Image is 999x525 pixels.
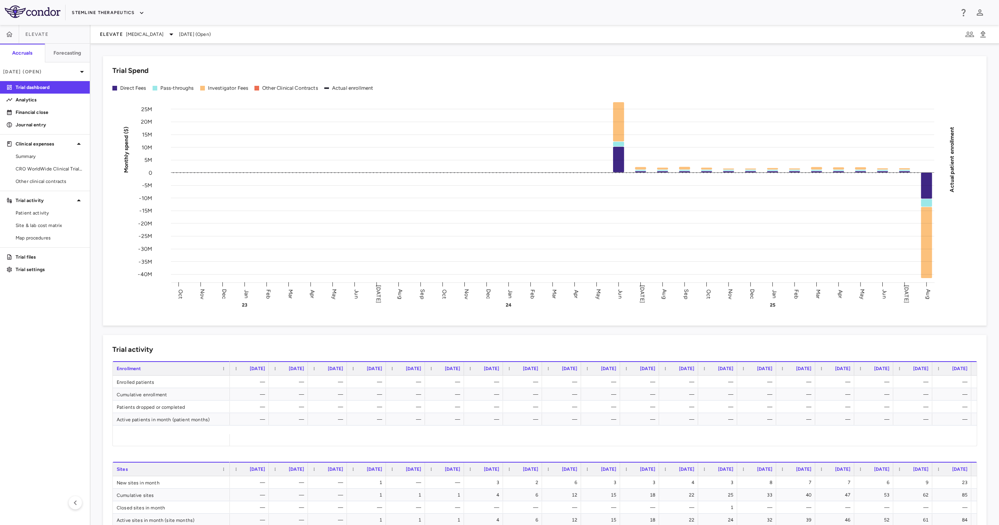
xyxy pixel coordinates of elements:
p: Trial files [16,254,84,261]
div: — [627,413,655,426]
div: — [276,376,304,388]
text: Oct [705,289,712,298]
text: Aug [925,289,931,299]
tspan: 0 [149,169,152,176]
div: — [822,388,850,401]
div: — [744,401,772,413]
span: [DATE] [328,466,343,472]
div: 3 [471,476,499,489]
div: — [393,501,421,514]
div: Cumulative enrollment [113,388,230,400]
div: 22 [666,489,694,501]
div: — [900,376,928,388]
button: Stemline Therapeutics [72,7,144,19]
span: [DATE] [562,466,577,472]
h6: Accruals [12,50,32,57]
div: 7 [783,476,811,489]
div: — [744,413,772,426]
text: Nov [199,289,206,299]
span: [DATE] [679,366,694,371]
span: [DATE] [757,366,772,371]
div: — [432,401,460,413]
span: [DATE] [718,466,733,472]
text: [DATE] [375,285,382,303]
div: — [276,476,304,489]
div: 1 [393,489,421,501]
text: [DATE] [903,285,910,303]
div: 4 [471,489,499,501]
div: — [432,376,460,388]
div: Pass-throughs [160,85,194,92]
div: 15 [588,489,616,501]
text: Sep [683,289,690,299]
div: — [237,489,265,501]
div: New sites in month [113,476,230,488]
div: — [276,489,304,501]
tspan: -5M [142,182,152,189]
div: Active patients in month (patient months) [113,413,230,425]
span: [DATE] [484,466,499,472]
div: — [666,501,694,514]
div: Closed sites in month [113,501,230,513]
text: Oct [177,289,184,298]
div: 4 [666,476,694,489]
div: — [510,376,538,388]
span: Enrollment [117,366,141,371]
span: [DATE] [523,466,538,472]
div: 6 [549,476,577,489]
text: Jun [353,289,360,298]
div: 47 [822,489,850,501]
text: Feb [793,289,800,298]
div: 3 [588,476,616,489]
span: Map procedures [16,234,84,241]
span: [DATE] [328,366,343,371]
div: — [315,413,343,426]
span: [DATE] [250,366,265,371]
div: — [549,388,577,401]
div: — [900,413,928,426]
div: — [393,476,421,489]
div: — [939,401,967,413]
div: 7 [822,476,850,489]
div: — [549,376,577,388]
div: — [471,401,499,413]
div: 25 [705,489,733,501]
div: — [705,376,733,388]
div: — [705,401,733,413]
div: — [432,501,460,514]
span: [DATE] (Open) [179,31,211,38]
tspan: 20M [141,119,152,125]
div: 62 [900,489,928,501]
text: Feb [529,289,536,298]
span: [DATE] [445,466,460,472]
div: Patients dropped or completed [113,401,230,413]
div: — [900,388,928,401]
div: — [510,413,538,426]
text: Apr [837,289,844,298]
span: [DATE] [367,366,382,371]
span: [MEDICAL_DATA] [126,31,164,38]
tspan: 25M [141,106,152,112]
tspan: 10M [142,144,152,151]
div: — [666,413,694,426]
div: — [237,376,265,388]
div: — [315,489,343,501]
div: — [783,413,811,426]
div: — [783,376,811,388]
div: — [861,401,889,413]
span: Summary [16,153,84,160]
div: — [354,401,382,413]
div: — [939,388,967,401]
div: — [900,401,928,413]
span: [DATE] [952,466,967,472]
div: — [822,401,850,413]
p: Clinical expenses [16,140,74,147]
span: [DATE] [796,466,811,472]
text: Aug [661,289,668,299]
div: — [510,388,538,401]
div: Investigator Fees [208,85,249,92]
span: [DATE] [640,366,655,371]
div: — [549,413,577,426]
div: — [471,501,499,514]
img: logo-full-BYUhSk78.svg [5,5,60,18]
